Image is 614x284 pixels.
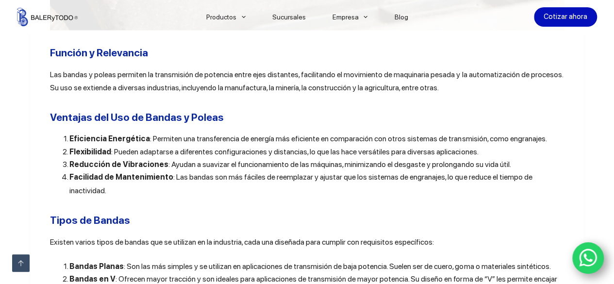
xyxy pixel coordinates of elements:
span: : Pueden adaptarse a diferentes configuraciones y distancias, lo que las hace versátiles para div... [111,147,478,156]
span: : Ayudan a suavizar el funcionamiento de las máquinas, minimizando el desgaste y prolongando su v... [168,160,511,169]
b: Flexibilidad [69,147,111,156]
a: WhatsApp [572,242,604,274]
span: Existen varios tipos de bandas que se utilizan en la industria, cada una diseñada para cumplir co... [50,237,434,246]
b: Bandas Planas [69,261,124,270]
b: Bandas en V [69,274,116,283]
span: : Son las más simples y se utilizan en aplicaciones de transmisión de baja potencia. Suelen ser d... [124,261,550,270]
img: Balerytodo [17,8,78,26]
b: Eficiencia Energética [69,134,150,143]
span: Las bandas y poleas permiten la transmisión de potencia entre ejes distantes, facilitando el movi... [50,70,563,92]
b: Facilidad de Mantenimiento [69,172,173,182]
b: Reducción de Vibraciones [69,160,168,169]
b: Ventajas del Uso de Bandas y Poleas [50,111,224,123]
b: Tipos de Bandas [50,214,130,226]
a: Ir arriba [12,254,30,272]
span: : Permiten una transferencia de energía más eficiente en comparación con otros sistemas de transm... [150,134,547,143]
span: : Las bandas son más fáciles de reemplazar y ajustar que los sistemas de engranajes, lo que reduc... [69,172,532,194]
a: Cotizar ahora [534,7,597,27]
b: Función y Relevancia [50,47,148,59]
